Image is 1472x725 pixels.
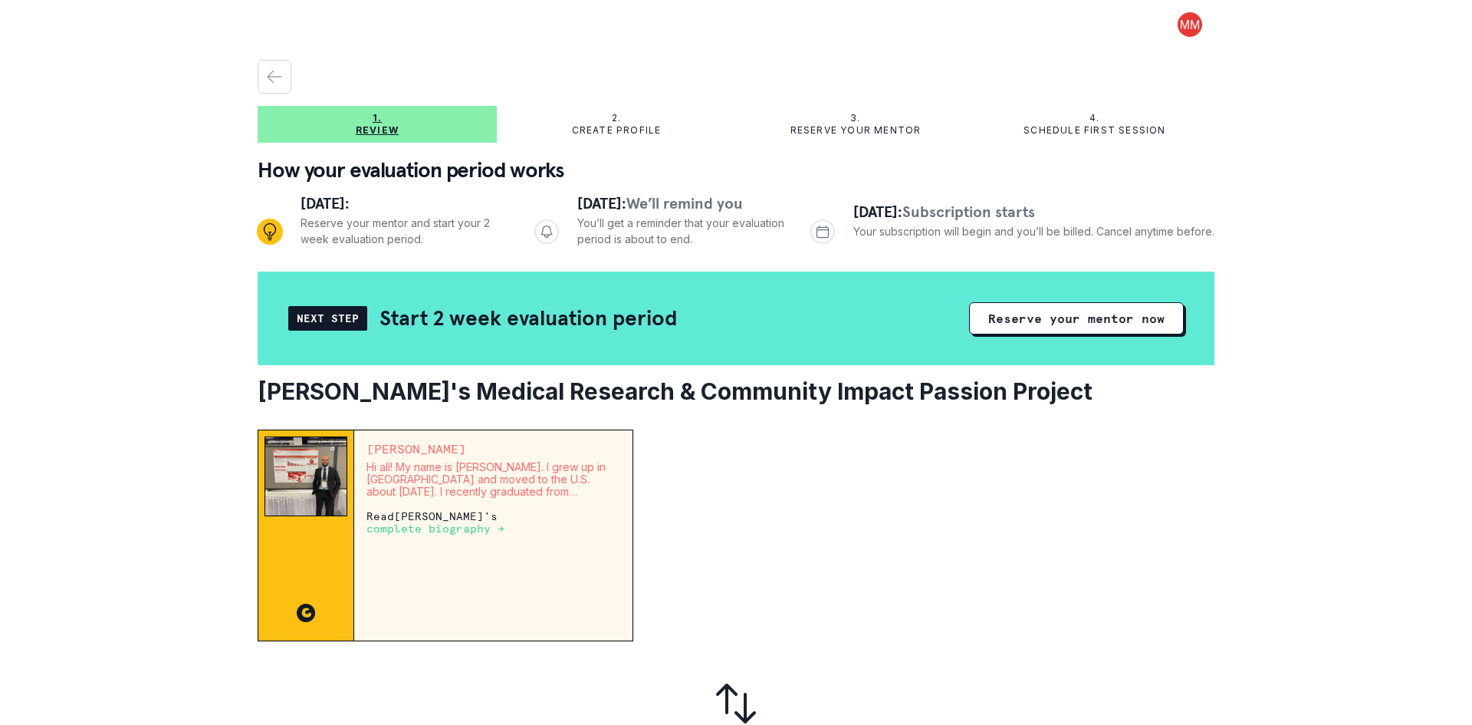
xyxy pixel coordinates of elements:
div: Progress [258,192,1214,272]
img: Mentor Image [264,437,347,516]
a: complete biography → [366,522,504,535]
span: [DATE]: [301,193,350,213]
span: Subscription starts [902,202,1035,222]
p: 3. [850,112,860,124]
p: Hi all! My name is [PERSON_NAME]. I grew up in [GEOGRAPHIC_DATA] and moved to the U.S. about [DAT... [366,461,620,498]
p: 4. [1089,112,1099,124]
p: Your subscription will begin and you’ll be billed. Cancel anytime before. [853,223,1214,239]
p: 2. [612,112,621,124]
p: You’ll get a reminder that your evaluation period is about to end. [577,215,787,247]
button: Reserve your mentor now [969,302,1184,334]
span: [DATE]: [853,202,902,222]
p: Create profile [572,124,662,137]
p: 1. [373,112,382,124]
p: Reserve your mentor [790,124,922,137]
p: Review [356,124,399,137]
span: We’ll remind you [626,193,743,213]
img: CC image [297,604,315,622]
p: Reserve your mentor and start your 2 week evaluation period. [301,215,510,247]
h2: Start 2 week evaluation period [379,305,677,331]
p: [PERSON_NAME] [366,443,620,455]
p: How your evaluation period works [258,155,1214,186]
h2: [PERSON_NAME]'s Medical Research & Community Impact Passion Project [258,377,1214,405]
div: Next Step [288,306,367,331]
p: Read [PERSON_NAME] 's [366,510,620,535]
p: Schedule first session [1024,124,1165,137]
button: profile picture [1165,12,1214,37]
p: complete biography → [366,522,504,535]
span: [DATE]: [577,193,626,213]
